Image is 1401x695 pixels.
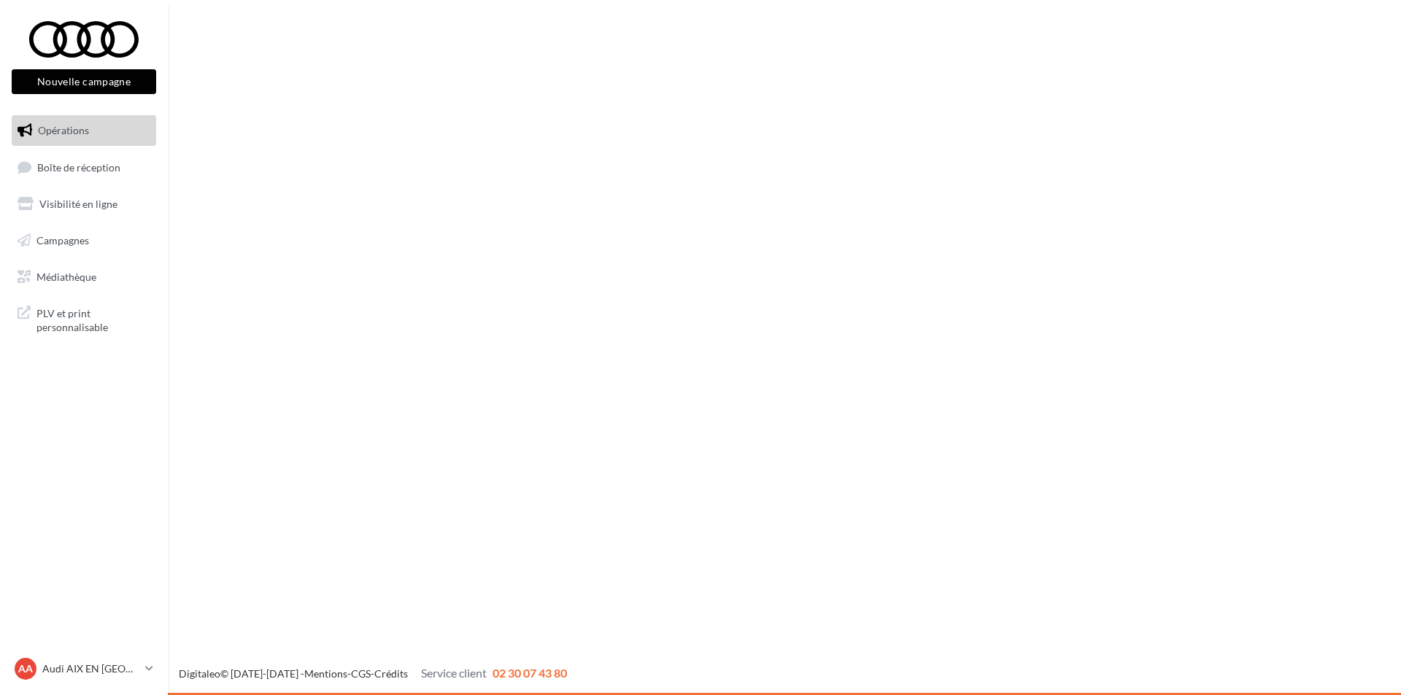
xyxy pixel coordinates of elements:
[493,666,567,680] span: 02 30 07 43 80
[9,225,159,256] a: Campagnes
[18,661,33,676] span: AA
[37,160,120,173] span: Boîte de réception
[374,667,408,680] a: Crédits
[179,667,220,680] a: Digitaleo
[351,667,371,680] a: CGS
[304,667,347,680] a: Mentions
[39,198,117,210] span: Visibilité en ligne
[9,115,159,146] a: Opérations
[42,661,139,676] p: Audi AIX EN [GEOGRAPHIC_DATA]
[36,270,96,282] span: Médiathèque
[421,666,487,680] span: Service client
[9,298,159,341] a: PLV et print personnalisable
[36,303,150,335] span: PLV et print personnalisable
[9,152,159,183] a: Boîte de réception
[9,262,159,292] a: Médiathèque
[179,667,567,680] span: © [DATE]-[DATE] - - -
[38,124,89,136] span: Opérations
[12,655,156,683] a: AA Audi AIX EN [GEOGRAPHIC_DATA]
[36,234,89,246] span: Campagnes
[9,189,159,220] a: Visibilité en ligne
[12,69,156,94] button: Nouvelle campagne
